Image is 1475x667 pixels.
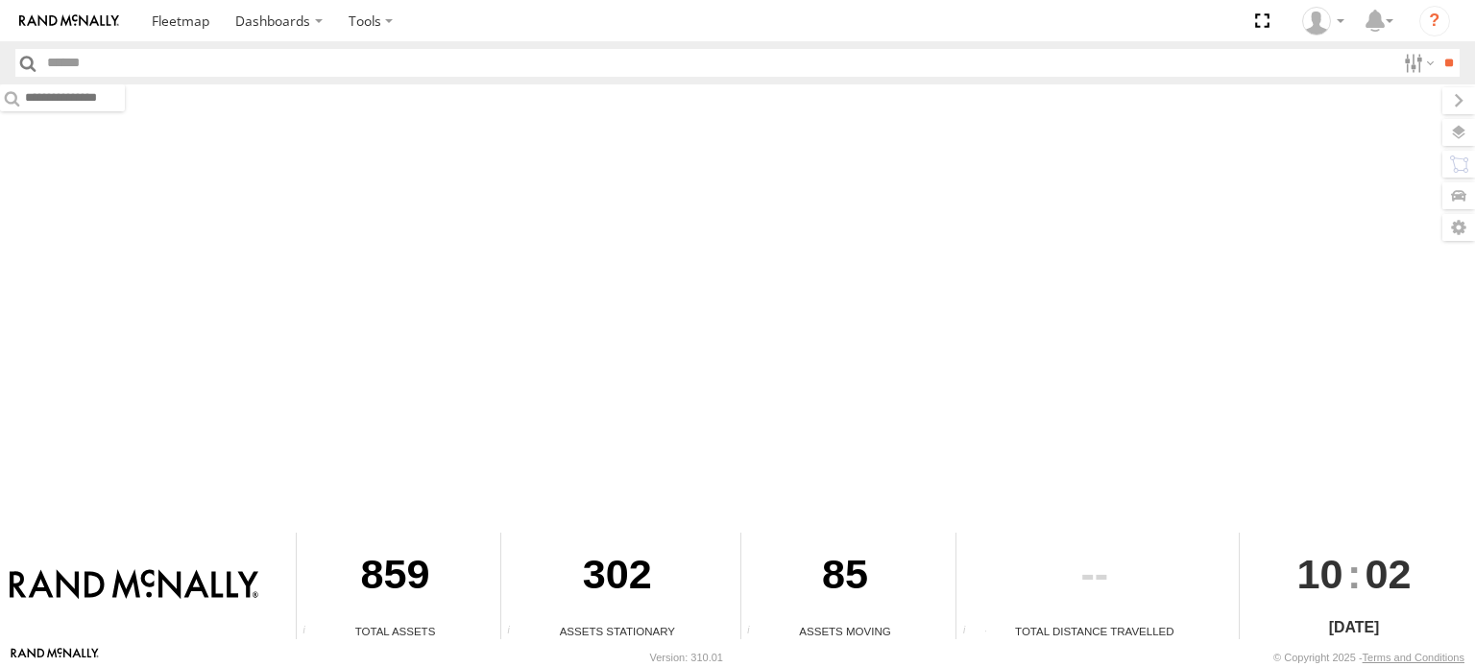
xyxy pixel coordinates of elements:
[501,625,530,639] div: Total number of assets current stationary.
[1366,533,1412,615] span: 02
[1295,7,1351,36] div: Jose Goitia
[1240,533,1467,615] div: :
[1419,6,1450,36] i: ?
[741,623,950,639] div: Assets Moving
[297,533,494,623] div: 859
[741,533,950,623] div: 85
[10,569,258,602] img: Rand McNally
[297,625,326,639] div: Total number of Enabled Assets
[741,625,770,639] div: Total number of assets current in transit.
[1273,652,1464,663] div: © Copyright 2025 -
[19,14,119,28] img: rand-logo.svg
[501,533,733,623] div: 302
[1297,533,1343,615] span: 10
[501,623,733,639] div: Assets Stationary
[1442,214,1475,241] label: Map Settings
[956,623,1232,639] div: Total Distance Travelled
[1396,49,1438,77] label: Search Filter Options
[1363,652,1464,663] a: Terms and Conditions
[297,623,494,639] div: Total Assets
[956,625,985,639] div: Total distance travelled by all assets within specified date range and applied filters
[650,652,723,663] div: Version: 310.01
[1240,616,1467,639] div: [DATE]
[11,648,99,667] a: Visit our Website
